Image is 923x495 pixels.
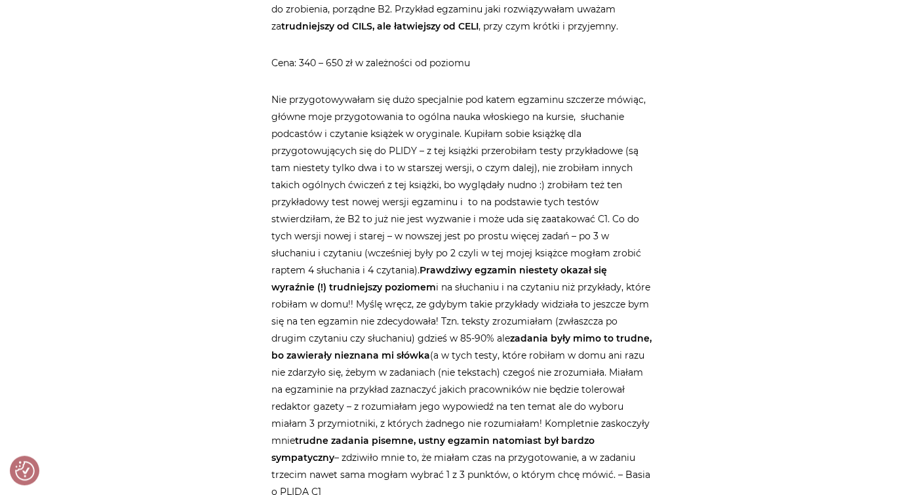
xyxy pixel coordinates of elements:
strong: trudne zadania pisemne, ustny egzamin natomiast był bardzo sympatyczny [271,435,595,464]
strong: trudniejszy od CILS, ale łatwiejszy od CELI [281,20,479,32]
strong: zadania były mimo to trudne, bo zawierały nieznana mi słówka [271,332,652,361]
strong: Prawdziwy egzamin niestety okazał się wyraźnie (!) trudniejszy poziomem [271,264,607,293]
img: Revisit consent button [15,461,35,481]
p: Cena: 340 – 650 zł w zależności od poziomu [271,54,652,71]
button: Preferencje co do zgód [15,461,35,481]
